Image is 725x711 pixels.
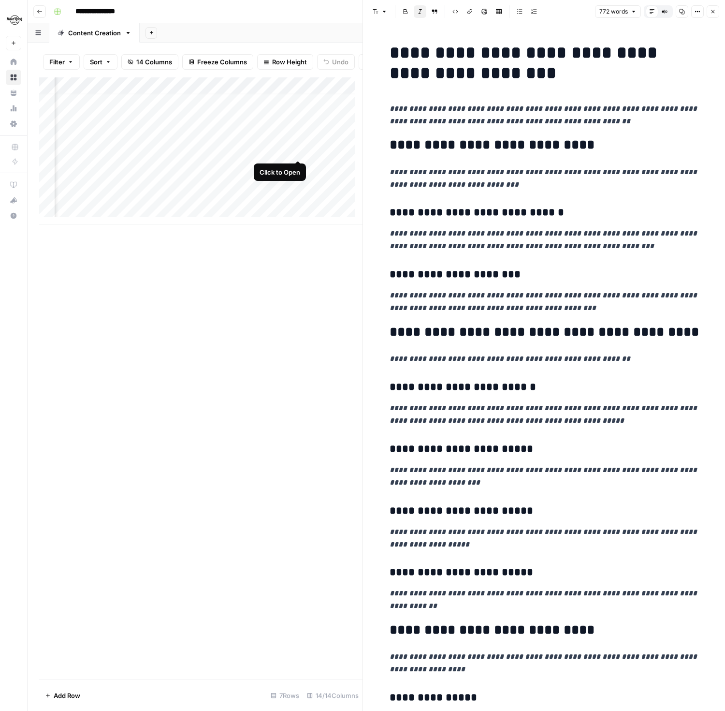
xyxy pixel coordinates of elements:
a: Browse [6,70,21,85]
a: AirOps Academy [6,177,21,193]
button: Row Height [257,54,313,70]
div: What's new? [6,193,21,207]
button: 14 Columns [121,54,178,70]
a: Settings [6,116,21,132]
a: Home [6,54,21,70]
button: Sort [84,54,117,70]
span: Sort [90,57,102,67]
img: Hard Rock Digital Logo [6,11,23,29]
span: Undo [332,57,348,67]
div: 14/14 Columns [303,688,362,703]
button: What's new? [6,193,21,208]
a: Usage [6,101,21,116]
button: Filter [43,54,80,70]
button: 772 words [595,5,641,18]
button: Workspace: Hard Rock Digital [6,8,21,32]
div: 7 Rows [267,688,303,703]
div: Content Creation [68,28,121,38]
span: Freeze Columns [197,57,247,67]
span: Filter [49,57,65,67]
a: Your Data [6,85,21,101]
a: Content Creation [49,23,140,43]
span: 14 Columns [136,57,172,67]
button: Undo [317,54,355,70]
button: Help + Support [6,208,21,223]
button: Freeze Columns [182,54,253,70]
span: 772 words [599,7,628,16]
button: Add Row [39,688,86,703]
span: Add Row [54,691,80,700]
span: Row Height [272,57,307,67]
